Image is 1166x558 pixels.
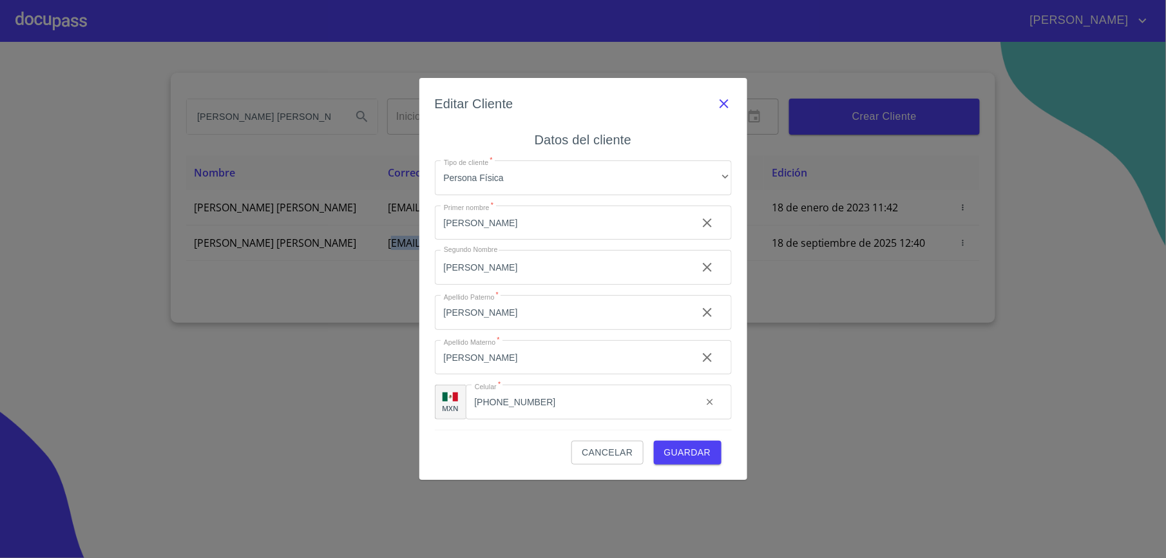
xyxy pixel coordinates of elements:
[535,130,631,150] h6: Datos del cliente
[435,160,732,195] div: Persona Física
[571,441,643,465] button: Cancelar
[435,93,513,114] h6: Editar Cliente
[443,403,459,413] p: MXN
[582,445,633,461] span: Cancelar
[692,207,723,238] button: clear input
[654,441,722,465] button: Guardar
[664,445,711,461] span: Guardar
[443,392,458,401] img: R93DlvwvvjP9fbrDwZeCRYBHk45OWMq+AAOlFVsxT89f82nwPLnD58IP7+ANJEaWYhP0Tx8kkA0WlQMPQsAAgwAOmBj20AXj6...
[692,297,723,328] button: clear input
[697,389,723,415] button: clear input
[692,342,723,373] button: clear input
[692,252,723,283] button: clear input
